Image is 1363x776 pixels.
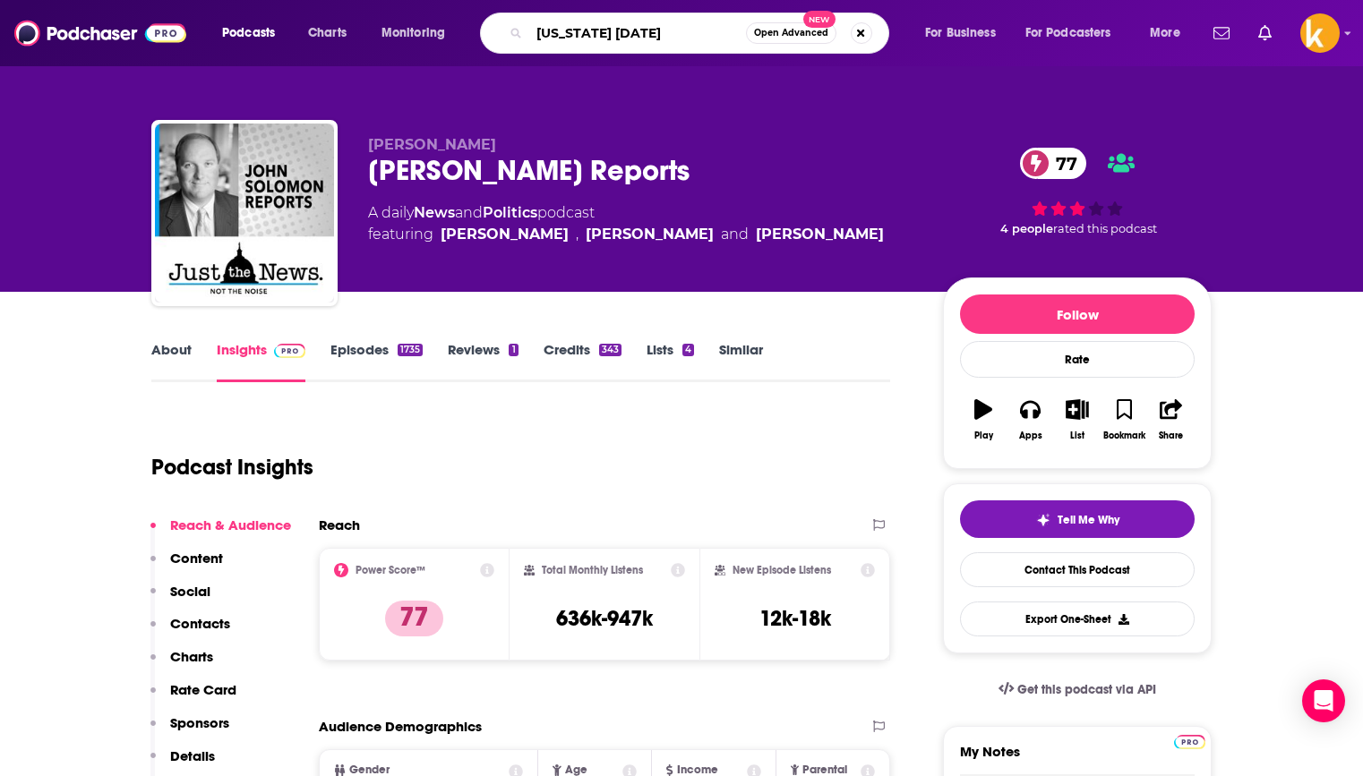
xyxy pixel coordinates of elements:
a: Politics [483,204,537,221]
span: Open Advanced [754,29,828,38]
h2: Total Monthly Listens [542,564,643,576]
label: My Notes [960,743,1195,774]
button: tell me why sparkleTell Me Why [960,500,1195,538]
a: Lists4 [647,341,694,382]
button: Share [1148,388,1195,452]
a: Contact This Podcast [960,552,1195,587]
span: 4 people [1000,222,1053,235]
h1: Podcast Insights [151,454,313,481]
a: Pro website [1174,732,1205,749]
h3: 12k-18k [759,605,831,632]
img: User Profile [1300,13,1340,53]
span: [PERSON_NAME] [368,136,496,153]
div: [PERSON_NAME] [441,224,569,245]
button: Show profile menu [1300,13,1340,53]
div: Open Intercom Messenger [1302,679,1345,722]
p: Charts [170,648,213,665]
input: Search podcasts, credits, & more... [529,19,746,47]
p: Sponsors [170,714,229,731]
span: rated this podcast [1053,222,1157,235]
span: Gender [349,764,390,776]
a: Show notifications dropdown [1206,18,1237,48]
p: Contacts [170,615,230,632]
span: Charts [308,21,347,46]
a: About [151,341,192,382]
p: Rate Card [170,681,236,698]
img: John Solomon Reports [155,124,334,303]
button: open menu [913,19,1018,47]
p: Details [170,747,215,764]
div: List [1070,431,1084,441]
span: Age [565,764,587,776]
button: Bookmark [1101,388,1147,452]
div: Bookmark [1103,431,1145,441]
button: open menu [1014,19,1137,47]
div: Share [1159,431,1183,441]
div: Apps [1019,431,1042,441]
button: Follow [960,294,1195,334]
p: Reach & Audience [170,516,291,533]
button: Contacts [150,615,230,648]
img: Podchaser Pro [274,344,305,358]
span: More [1150,21,1180,46]
div: A daily podcast [368,202,884,245]
img: tell me why sparkle [1036,513,1050,527]
img: Podchaser - Follow, Share and Rate Podcasts [14,16,186,50]
h2: Power Score™ [356,564,425,576]
button: Social [150,583,210,616]
a: Similar [719,341,763,382]
button: Content [150,550,223,583]
a: Get this podcast via API [984,668,1170,712]
img: Podchaser Pro [1174,735,1205,749]
a: Reviews1 [448,341,518,382]
div: 1 [509,344,518,356]
a: Episodes1735 [330,341,423,382]
span: and [455,204,483,221]
span: Tell Me Why [1058,513,1119,527]
div: Search podcasts, credits, & more... [497,13,906,54]
button: Rate Card [150,681,236,714]
div: 77 4 peoplerated this podcast [943,136,1212,247]
p: Social [170,583,210,600]
span: New [803,11,836,28]
div: [PERSON_NAME] [586,224,714,245]
h3: 636k-947k [556,605,653,632]
button: Reach & Audience [150,516,291,550]
div: 4 [682,344,694,356]
span: 77 [1038,148,1086,179]
span: Monitoring [381,21,445,46]
h2: New Episode Listens [733,564,831,576]
button: open menu [210,19,298,47]
button: Open AdvancedNew [746,22,836,44]
a: News [414,204,455,221]
span: and [721,224,749,245]
p: Content [170,550,223,567]
span: featuring [368,224,884,245]
div: 1735 [398,344,423,356]
a: InsightsPodchaser Pro [217,341,305,382]
button: List [1054,388,1101,452]
div: 343 [599,344,621,356]
a: 77 [1020,148,1086,179]
div: Rate [960,341,1195,378]
span: , [576,224,579,245]
div: Play [974,431,993,441]
span: Get this podcast via API [1017,682,1156,697]
span: Income [677,764,718,776]
button: Play [960,388,1007,452]
button: Export One-Sheet [960,601,1195,636]
button: open menu [1137,19,1203,47]
button: Charts [150,648,213,681]
span: Logged in as sshawan [1300,13,1340,53]
a: Credits343 [544,341,621,382]
h2: Reach [319,516,360,533]
div: [PERSON_NAME] [756,224,884,245]
h2: Audience Demographics [319,718,482,735]
button: open menu [369,19,468,47]
button: Sponsors [150,714,229,747]
span: For Business [925,21,996,46]
button: Apps [1007,388,1053,452]
p: 77 [385,601,443,636]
